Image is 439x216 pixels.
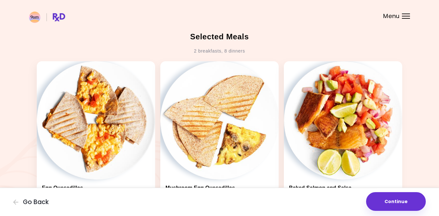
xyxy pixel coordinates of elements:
button: Go Back [13,199,52,206]
h3: Mushroom Egg Quesadillas [165,185,274,191]
h2: Selected Meals [190,31,249,42]
h3: Baked Salmon and Salsa [289,185,397,191]
span: Menu [383,13,400,19]
img: RxDiet [29,12,65,23]
button: Continue [366,192,426,211]
span: Go Back [23,199,49,206]
div: 2 breakfasts , 8 dinners [194,46,245,56]
h3: Egg Quesadillas [42,185,150,191]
